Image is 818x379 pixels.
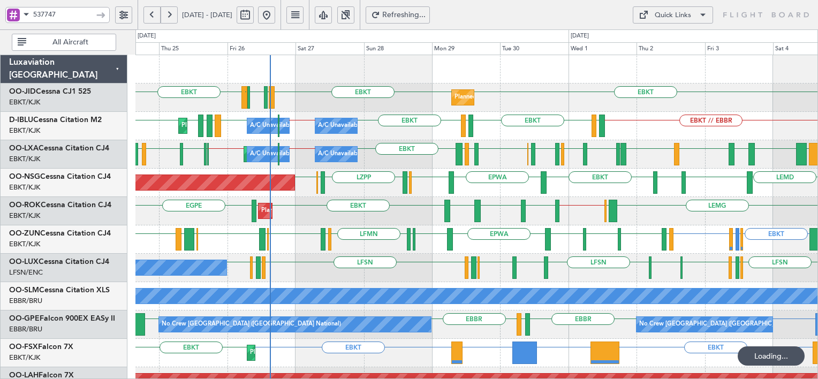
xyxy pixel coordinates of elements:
div: Sun 28 [364,42,432,55]
a: D-IBLUCessna Citation M2 [9,116,102,124]
button: Quick Links [633,6,713,24]
div: Planned Maint Nice ([GEOGRAPHIC_DATA]) [181,118,301,134]
div: Quick Links [655,10,691,21]
input: Trip Number [33,6,94,22]
a: OO-LXACessna Citation CJ4 [9,145,109,152]
a: OO-SLMCessna Citation XLS [9,286,110,294]
div: Loading... [738,346,805,366]
a: EBBR/BRU [9,324,42,334]
span: [DATE] - [DATE] [182,10,232,20]
span: OO-LXA [9,145,39,152]
span: Refreshing... [382,11,426,19]
div: A/C Unavailable [318,146,362,162]
a: OO-LAHFalcon 7X [9,372,74,379]
a: OO-FSXFalcon 7X [9,343,73,351]
a: EBKT/KJK [9,126,40,135]
div: Mon 29 [432,42,500,55]
a: EBKT/KJK [9,353,40,362]
div: Planned Maint Kortrijk-[GEOGRAPHIC_DATA] [455,89,579,105]
a: OO-NSGCessna Citation CJ4 [9,173,111,180]
div: Wed 1 [569,42,637,55]
span: All Aircraft [28,39,112,46]
a: EBKT/KJK [9,97,40,107]
button: Refreshing... [366,6,430,24]
a: OO-ROKCessna Citation CJ4 [9,201,111,209]
span: OO-ZUN [9,230,40,237]
a: OO-JIDCessna CJ1 525 [9,88,91,95]
div: Planned Maint Kortrijk-[GEOGRAPHIC_DATA] [261,203,386,219]
a: EBKT/KJK [9,183,40,192]
span: OO-GPE [9,315,40,322]
div: No Crew [GEOGRAPHIC_DATA] ([GEOGRAPHIC_DATA] National) [162,316,341,332]
div: Tue 30 [500,42,568,55]
a: EBKT/KJK [9,239,40,249]
span: OO-ROK [9,201,41,209]
div: [DATE] [571,32,589,41]
div: A/C Unavailable [GEOGRAPHIC_DATA] ([GEOGRAPHIC_DATA] National) [250,118,449,134]
button: All Aircraft [12,34,116,51]
span: OO-SLM [9,286,39,294]
a: EBBR/BRU [9,296,42,306]
span: OO-LUX [9,258,39,266]
div: A/C Unavailable [GEOGRAPHIC_DATA]-[GEOGRAPHIC_DATA] [318,118,489,134]
a: OO-LUXCessna Citation CJ4 [9,258,109,266]
span: OO-NSG [9,173,40,180]
div: A/C Unavailable [GEOGRAPHIC_DATA] ([GEOGRAPHIC_DATA] National) [250,146,449,162]
div: Thu 2 [637,42,705,55]
div: Sat 27 [296,42,363,55]
div: Thu 25 [159,42,227,55]
a: OO-GPEFalcon 900EX EASy II [9,315,115,322]
div: Planned Maint Kortrijk-[GEOGRAPHIC_DATA] [250,345,375,361]
a: OO-ZUNCessna Citation CJ4 [9,230,111,237]
a: LFSN/ENC [9,268,43,277]
span: D-IBLU [9,116,33,124]
span: OO-JID [9,88,36,95]
span: OO-LAH [9,372,39,379]
a: EBKT/KJK [9,211,40,221]
div: [DATE] [138,32,156,41]
div: Fri 3 [705,42,773,55]
div: Fri 26 [228,42,296,55]
span: OO-FSX [9,343,38,351]
a: EBKT/KJK [9,154,40,164]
